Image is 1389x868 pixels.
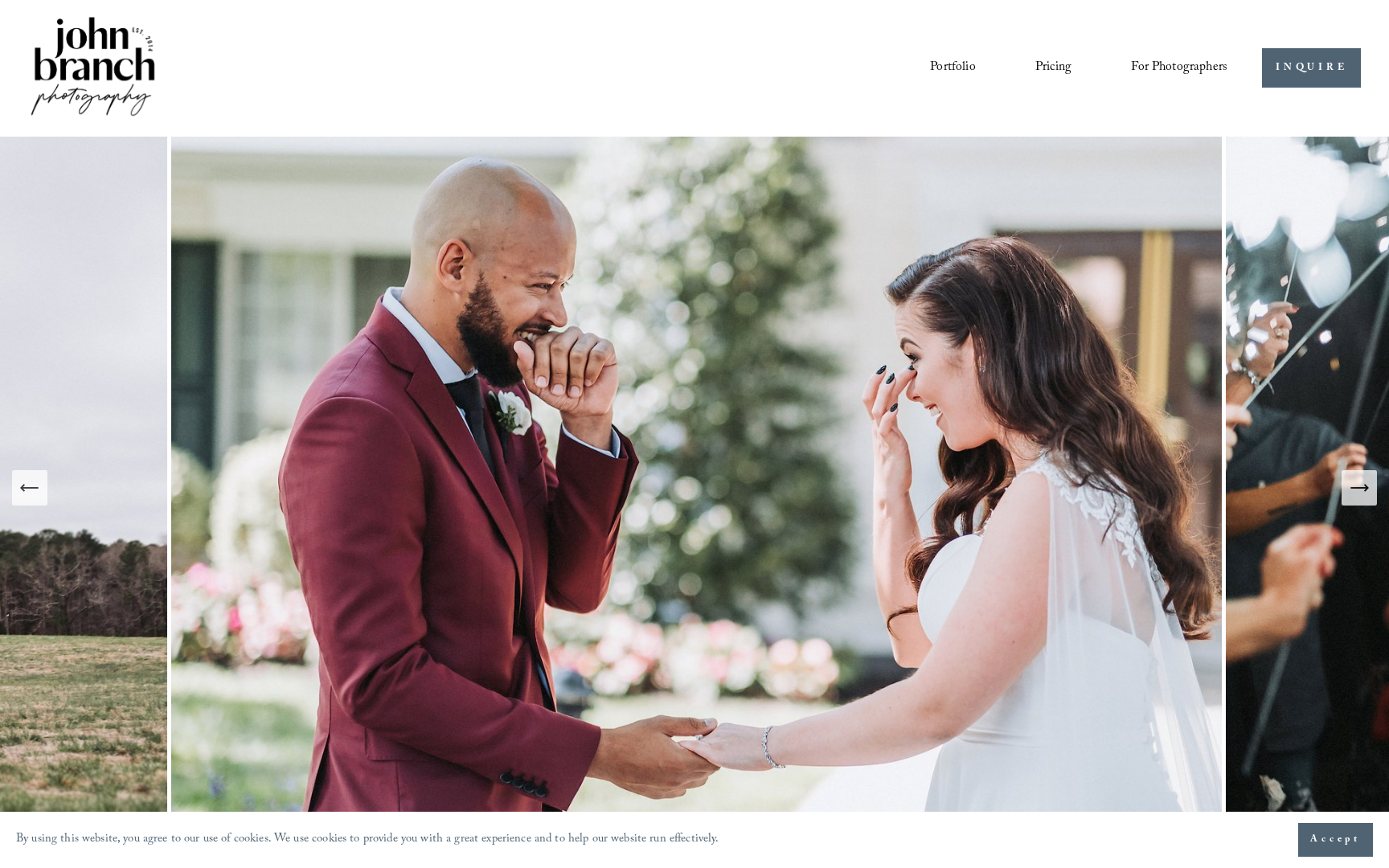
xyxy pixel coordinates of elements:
[930,55,975,82] a: Portfolio
[28,14,158,122] img: John Branch IV Photography
[1298,823,1373,857] button: Accept
[1131,55,1227,80] span: For Photographers
[1035,55,1071,82] a: Pricing
[171,137,1226,840] img: Intimate Raleigh Wedding Photography
[1262,48,1361,88] a: INQUIRE
[12,470,47,506] button: Previous Slide
[16,829,719,852] p: By using this website, you agree to our use of cookies. We use cookies to provide you with a grea...
[1310,832,1361,848] span: Accept
[1342,470,1377,506] button: Next Slide
[1131,55,1227,82] a: folder dropdown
